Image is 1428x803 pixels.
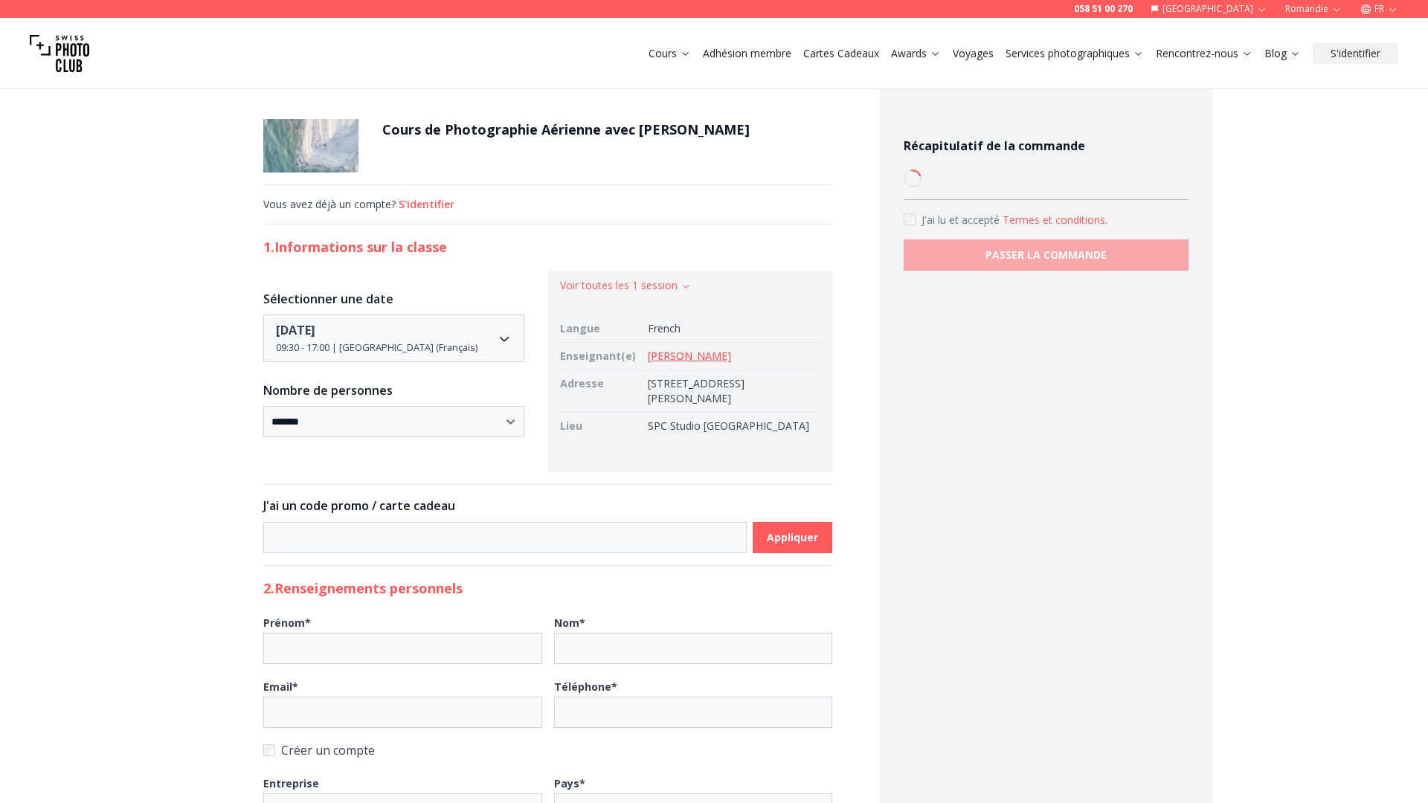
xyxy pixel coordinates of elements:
[947,43,1000,64] button: Voyages
[642,413,821,440] td: SPC Studio [GEOGRAPHIC_DATA]
[30,24,89,83] img: Swiss photo club
[1074,3,1133,15] a: 058 51 00 270
[753,522,832,553] button: Appliquer
[554,776,585,790] b: Pays *
[953,46,994,61] a: Voyages
[648,349,731,363] a: [PERSON_NAME]
[904,239,1189,271] button: PASSER LA COMMANDE
[1003,213,1107,228] button: Accept termsJ'ai lu et accepté
[263,616,311,630] b: Prénom *
[797,43,885,64] button: Cartes Cadeaux
[1000,43,1150,64] button: Services photographiques
[1006,46,1144,61] a: Services photographiques
[554,616,585,630] b: Nom *
[885,43,947,64] button: Awards
[560,315,642,343] td: Langue
[263,578,832,599] h2: 2. Renseignements personnels
[263,776,319,790] b: Entreprise
[1313,43,1398,64] button: S'identifier
[642,315,821,343] td: French
[263,740,832,761] label: Créer un compte
[554,697,833,728] input: Téléphone*
[263,744,275,756] input: Créer un compte
[904,137,1189,155] h4: Récapitulatif de la commande
[399,197,454,212] button: S'identifier
[1156,46,1252,61] a: Rencontrez-nous
[697,43,797,64] button: Adhésion membre
[1150,43,1258,64] button: Rencontrez-nous
[560,343,642,370] td: Enseignant(e)
[263,381,524,399] h3: Nombre de personnes
[554,680,617,694] b: Téléphone *
[263,119,358,172] img: Cours de Photographie Aérienne avec Drone
[263,680,298,694] b: Email *
[767,530,818,545] b: Appliquer
[922,213,1003,227] span: J'ai lu et accepté
[803,46,879,61] a: Cartes Cadeaux
[643,43,697,64] button: Cours
[1258,43,1307,64] button: Blog
[985,248,1107,262] b: PASSER LA COMMANDE
[1264,46,1301,61] a: Blog
[263,697,542,728] input: Email*
[263,497,832,515] h3: J'ai un code promo / carte cadeau
[263,197,832,212] div: Vous avez déjà un compte?
[904,213,916,225] input: Accept terms
[891,46,941,61] a: Awards
[382,119,750,140] h1: Cours de Photographie Aérienne avec [PERSON_NAME]
[560,278,692,293] button: Voir toutes les 1 session
[649,46,691,61] a: Cours
[642,370,821,413] td: [STREET_ADDRESS][PERSON_NAME]
[263,633,542,664] input: Prénom*
[263,315,524,362] button: Date
[263,236,832,257] h2: 1. Informations sur la classe
[560,413,642,440] td: Lieu
[560,370,642,413] td: Adresse
[703,46,791,61] a: Adhésion membre
[263,290,524,308] h3: Sélectionner une date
